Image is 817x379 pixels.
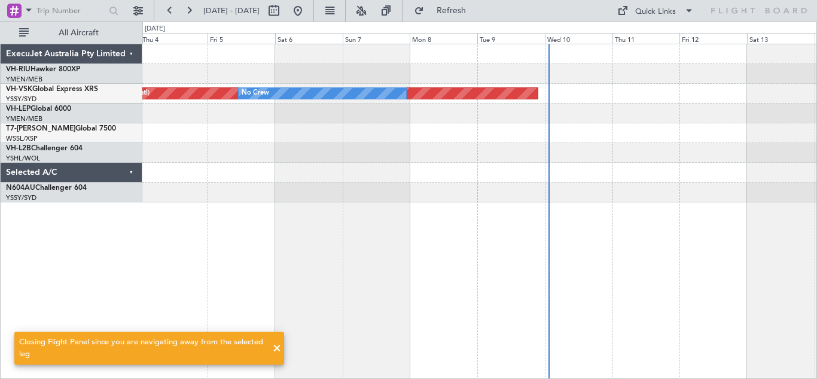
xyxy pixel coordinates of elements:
[747,33,815,44] div: Sat 13
[145,24,165,34] div: [DATE]
[611,1,700,20] button: Quick Links
[426,7,477,15] span: Refresh
[36,2,105,20] input: Trip Number
[6,184,35,192] span: N604AU
[6,66,31,73] span: VH-RIU
[6,193,36,202] a: YSSY/SYD
[6,114,42,123] a: YMEN/MEB
[6,145,31,152] span: VH-L2B
[6,95,36,104] a: YSSY/SYD
[6,125,116,132] a: T7-[PERSON_NAME]Global 7500
[545,33,612,44] div: Wed 10
[6,105,31,113] span: VH-LEP
[6,134,38,143] a: WSSL/XSP
[275,33,343,44] div: Sat 6
[612,33,680,44] div: Thu 11
[6,125,75,132] span: T7-[PERSON_NAME]
[408,1,480,20] button: Refresh
[679,33,747,44] div: Fri 12
[6,184,87,192] a: N604AUChallenger 604
[6,75,42,84] a: YMEN/MEB
[6,154,40,163] a: YSHL/WOL
[6,86,98,93] a: VH-VSKGlobal Express XRS
[31,29,126,37] span: All Aircraft
[6,86,32,93] span: VH-VSK
[6,145,83,152] a: VH-L2BChallenger 604
[6,105,71,113] a: VH-LEPGlobal 6000
[242,84,269,102] div: No Crew
[477,33,545,44] div: Tue 9
[19,336,266,360] div: Closing Flight Panel since you are navigating away from the selected leg
[140,33,208,44] div: Thu 4
[208,33,275,44] div: Fri 5
[635,6,676,18] div: Quick Links
[6,66,80,73] a: VH-RIUHawker 800XP
[410,33,477,44] div: Mon 8
[13,23,130,43] button: All Aircraft
[203,5,260,16] span: [DATE] - [DATE]
[343,33,410,44] div: Sun 7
